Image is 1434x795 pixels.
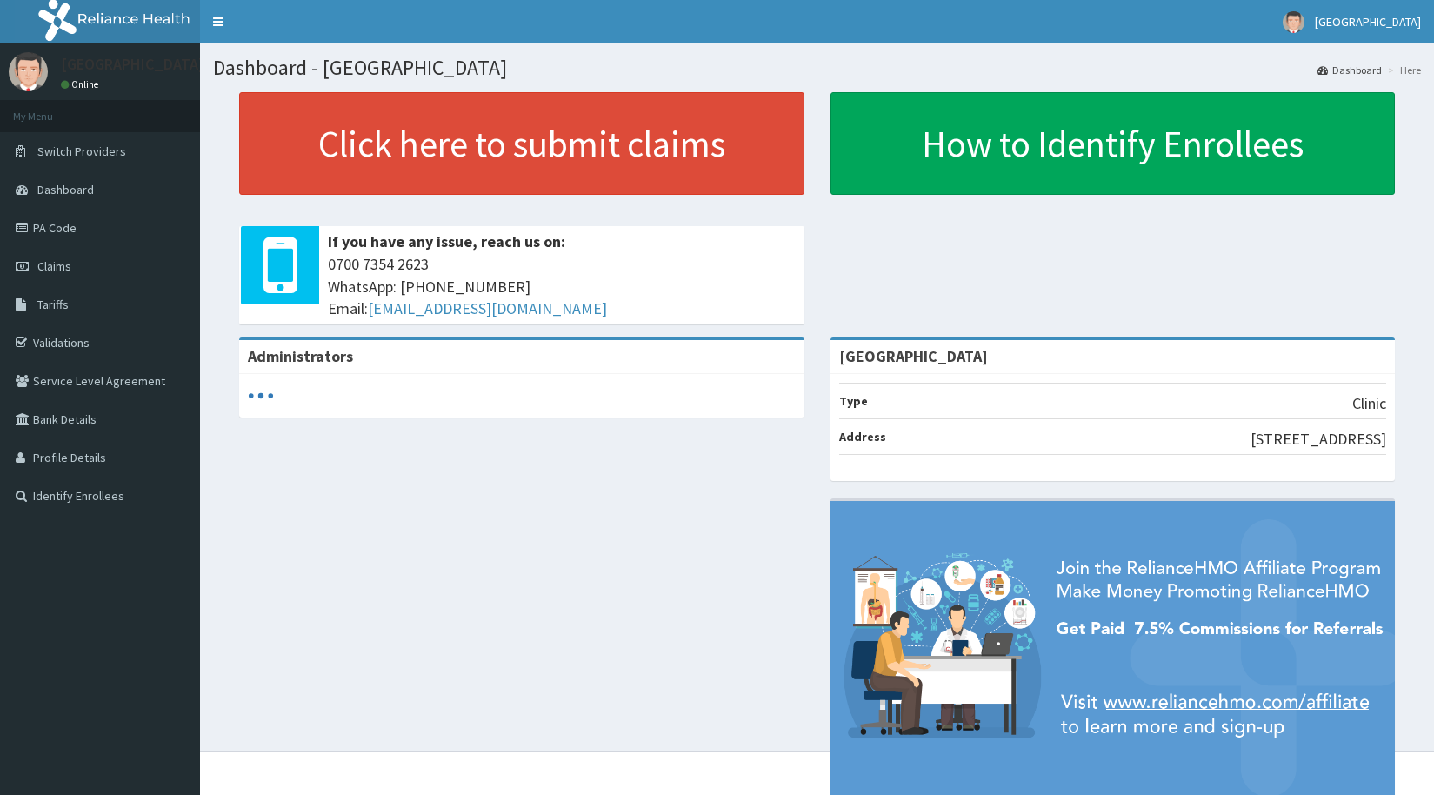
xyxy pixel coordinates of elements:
[328,231,565,251] b: If you have any issue, reach us on:
[1283,11,1304,33] img: User Image
[248,383,274,409] svg: audio-loading
[1384,63,1421,77] li: Here
[830,92,1396,195] a: How to Identify Enrollees
[239,92,804,195] a: Click here to submit claims
[839,393,868,409] b: Type
[1317,63,1382,77] a: Dashboard
[1251,428,1386,451] p: [STREET_ADDRESS]
[839,429,886,444] b: Address
[1352,392,1386,415] p: Clinic
[839,346,988,366] strong: [GEOGRAPHIC_DATA]
[368,298,607,318] a: [EMAIL_ADDRESS][DOMAIN_NAME]
[9,52,48,91] img: User Image
[61,78,103,90] a: Online
[37,182,94,197] span: Dashboard
[248,346,353,366] b: Administrators
[37,297,69,312] span: Tariffs
[37,258,71,274] span: Claims
[37,144,126,159] span: Switch Providers
[213,57,1421,79] h1: Dashboard - [GEOGRAPHIC_DATA]
[1315,14,1421,30] span: [GEOGRAPHIC_DATA]
[61,57,204,72] p: [GEOGRAPHIC_DATA]
[328,253,796,320] span: 0700 7354 2623 WhatsApp: [PHONE_NUMBER] Email:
